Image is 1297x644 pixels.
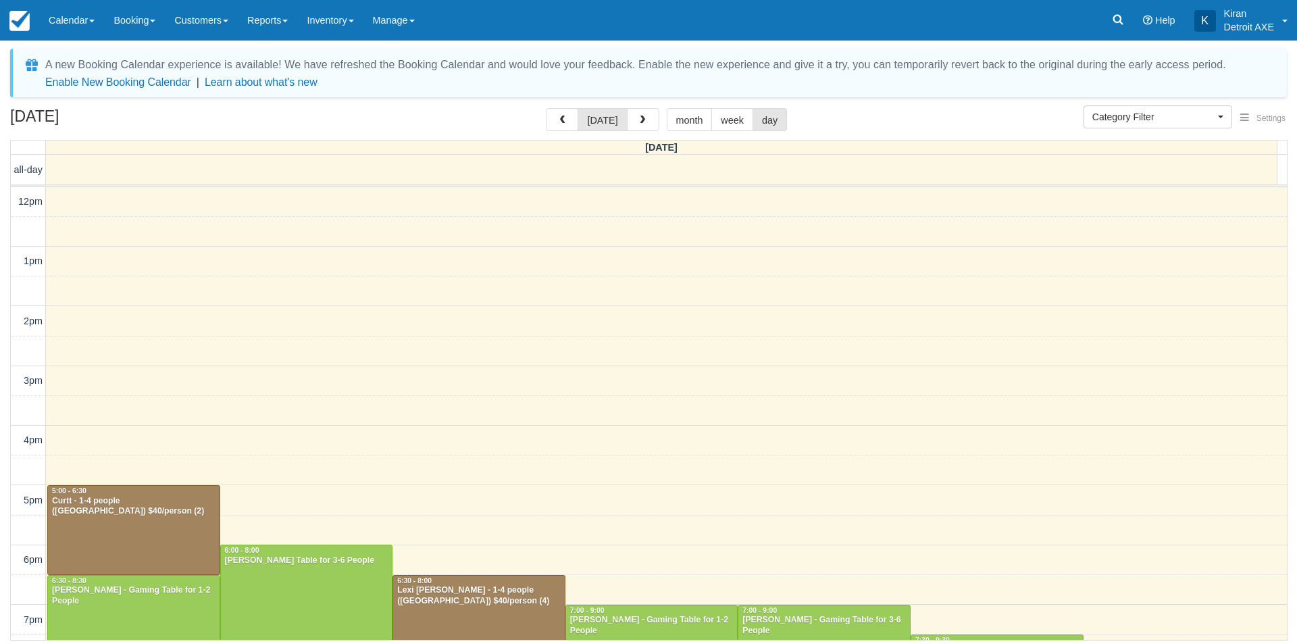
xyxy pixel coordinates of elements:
[18,196,43,207] span: 12pm
[1224,20,1274,34] p: Detroit AXE
[197,76,199,88] span: |
[10,108,181,133] h2: [DATE]
[52,577,86,585] span: 6:30 - 8:30
[24,495,43,505] span: 5pm
[1143,16,1152,25] i: Help
[225,547,259,554] span: 6:00 - 8:00
[1155,15,1175,26] span: Help
[645,142,678,153] span: [DATE]
[570,607,605,614] span: 7:00 - 9:00
[24,316,43,326] span: 2pm
[1084,105,1232,128] button: Category Filter
[24,375,43,386] span: 3pm
[1092,110,1215,124] span: Category Filter
[51,585,216,607] div: [PERSON_NAME] - Gaming Table for 1-2 People
[45,57,1226,73] div: A new Booking Calendar experience is available! We have refreshed the Booking Calendar and would ...
[742,607,777,614] span: 7:00 - 9:00
[1224,7,1274,20] p: Kiran
[569,615,734,637] div: [PERSON_NAME] - Gaming Table for 1-2 People
[24,554,43,565] span: 6pm
[14,164,43,175] span: all-day
[1194,10,1216,32] div: K
[51,496,216,518] div: Curtt - 1-4 people ([GEOGRAPHIC_DATA]) $40/person (2)
[47,485,220,575] a: 5:00 - 6:30Curtt - 1-4 people ([GEOGRAPHIC_DATA]) $40/person (2)
[397,585,561,607] div: Lexi [PERSON_NAME] - 1-4 people ([GEOGRAPHIC_DATA]) $40/person (4)
[205,76,317,88] a: Learn about what's new
[753,108,787,131] button: day
[224,555,389,566] div: [PERSON_NAME] Table for 3-6 People
[667,108,713,131] button: month
[1256,114,1286,123] span: Settings
[915,637,950,644] span: 7:30 - 9:30
[742,615,907,637] div: [PERSON_NAME] - Gaming Table for 3-6 People
[45,76,191,89] button: Enable New Booking Calendar
[24,435,43,445] span: 4pm
[24,614,43,625] span: 7pm
[1232,109,1294,128] button: Settings
[578,108,627,131] button: [DATE]
[24,255,43,266] span: 1pm
[711,108,753,131] button: week
[397,577,432,585] span: 6:30 - 8:00
[52,487,86,495] span: 5:00 - 6:30
[9,11,30,31] img: checkfront-main-nav-mini-logo.png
